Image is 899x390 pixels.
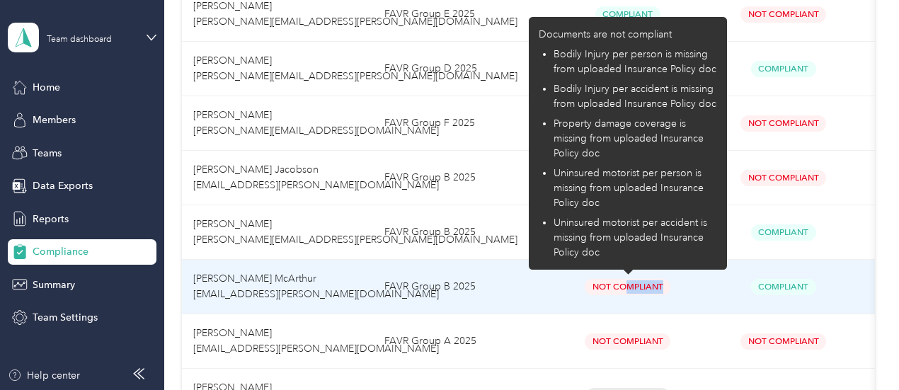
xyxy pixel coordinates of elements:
[751,61,816,77] span: Compliant
[554,48,716,75] span: Bodily Injury per person is missing from uploaded Insurance Policy doc
[33,146,62,161] span: Teams
[373,260,550,314] td: FAVR Group B 2025
[193,55,517,82] span: [PERSON_NAME] [PERSON_NAME][EMAIL_ADDRESS][PERSON_NAME][DOMAIN_NAME]
[554,167,704,209] span: Uninsured motorist per person is missing from uploaded Insurance Policy doc
[740,6,826,23] span: Not Compliant
[554,217,707,258] span: Uninsured motorist per accident is missing from uploaded Insurance Policy doc
[740,170,826,186] span: Not Compliant
[193,109,439,137] span: [PERSON_NAME] [PERSON_NAME][EMAIL_ADDRESS][DOMAIN_NAME]
[33,178,93,193] span: Data Exports
[554,117,704,159] span: Property damage coverage is missing from uploaded Insurance Policy doc
[33,244,88,259] span: Compliance
[47,35,112,44] div: Team dashboard
[33,113,76,127] span: Members
[554,83,716,110] span: Bodily Injury per accident is missing from uploaded Insurance Policy doc
[193,164,439,191] span: [PERSON_NAME] Jacobson [EMAIL_ADDRESS][PERSON_NAME][DOMAIN_NAME]
[193,327,439,355] span: [PERSON_NAME] [EMAIL_ADDRESS][PERSON_NAME][DOMAIN_NAME]
[33,277,75,292] span: Summary
[8,368,80,383] button: Help center
[373,42,550,96] td: FAVR Group D 2025
[33,310,98,325] span: Team Settings
[373,314,550,369] td: FAVR Group A 2025
[820,311,899,390] iframe: Everlance-gr Chat Button Frame
[373,96,550,151] td: FAVR Group F 2025
[585,279,670,295] span: Not Compliant
[33,80,60,95] span: Home
[539,27,717,42] p: Documents are not compliant
[373,151,550,205] td: FAVR Group B 2025
[740,333,826,350] span: Not Compliant
[193,273,439,300] span: [PERSON_NAME] McArthur [EMAIL_ADDRESS][PERSON_NAME][DOMAIN_NAME]
[33,212,69,226] span: Reports
[595,6,660,23] span: Compliant
[585,333,670,350] span: Not Compliant
[740,115,826,132] span: Not Compliant
[751,224,816,241] span: Compliant
[751,279,816,295] span: Compliant
[193,218,517,246] span: [PERSON_NAME] [PERSON_NAME][EMAIL_ADDRESS][PERSON_NAME][DOMAIN_NAME]
[373,205,550,260] td: FAVR Group B 2025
